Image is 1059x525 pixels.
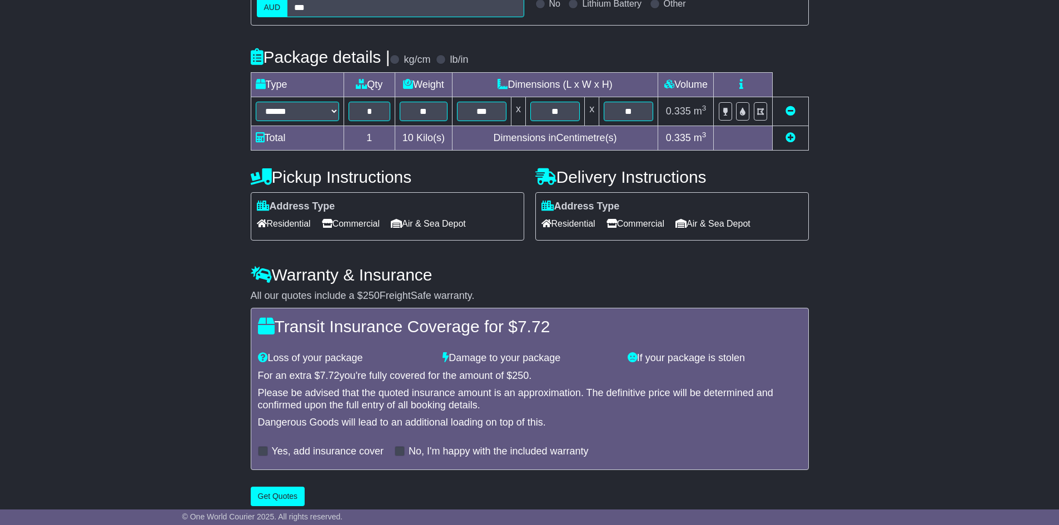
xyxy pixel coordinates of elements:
h4: Delivery Instructions [535,168,809,186]
h4: Package details | [251,48,390,66]
div: Dangerous Goods will lead to an additional loading on top of this. [258,417,802,429]
label: lb/in [450,54,468,66]
div: Damage to your package [437,352,622,364]
label: Address Type [541,201,620,213]
td: Kilo(s) [395,126,453,150]
span: 10 [402,132,414,143]
span: Residential [541,215,595,232]
td: Dimensions in Centimetre(s) [452,126,658,150]
span: m [694,132,707,143]
span: 0.335 [666,106,691,117]
span: 250 [512,370,529,381]
td: Weight [395,72,453,97]
label: Yes, add insurance cover [272,446,384,458]
label: No, I'm happy with the included warranty [409,446,589,458]
td: x [585,97,599,126]
span: 0.335 [666,132,691,143]
span: © One World Courier 2025. All rights reserved. [182,512,343,521]
span: 7.72 [518,317,550,336]
div: Please be advised that the quoted insurance amount is an approximation. The definitive price will... [258,387,802,411]
button: Get Quotes [251,487,305,506]
td: Total [251,126,344,150]
a: Add new item [785,132,796,143]
span: Air & Sea Depot [391,215,466,232]
td: Volume [658,72,714,97]
h4: Pickup Instructions [251,168,524,186]
td: Qty [344,72,395,97]
div: For an extra $ you're fully covered for the amount of $ . [258,370,802,382]
span: 250 [363,290,380,301]
span: Residential [257,215,311,232]
label: Address Type [257,201,335,213]
td: x [511,97,525,126]
sup: 3 [702,131,707,139]
a: Remove this item [785,106,796,117]
span: Commercial [322,215,380,232]
td: Dimensions (L x W x H) [452,72,658,97]
h4: Transit Insurance Coverage for $ [258,317,802,336]
span: m [694,106,707,117]
div: If your package is stolen [622,352,807,364]
sup: 3 [702,104,707,112]
div: Loss of your package [252,352,437,364]
td: Type [251,72,344,97]
span: 7.72 [320,370,340,381]
span: Air & Sea Depot [675,215,750,232]
span: Commercial [606,215,664,232]
td: 1 [344,126,395,150]
label: kg/cm [404,54,430,66]
div: All our quotes include a $ FreightSafe warranty. [251,290,809,302]
h4: Warranty & Insurance [251,266,809,284]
